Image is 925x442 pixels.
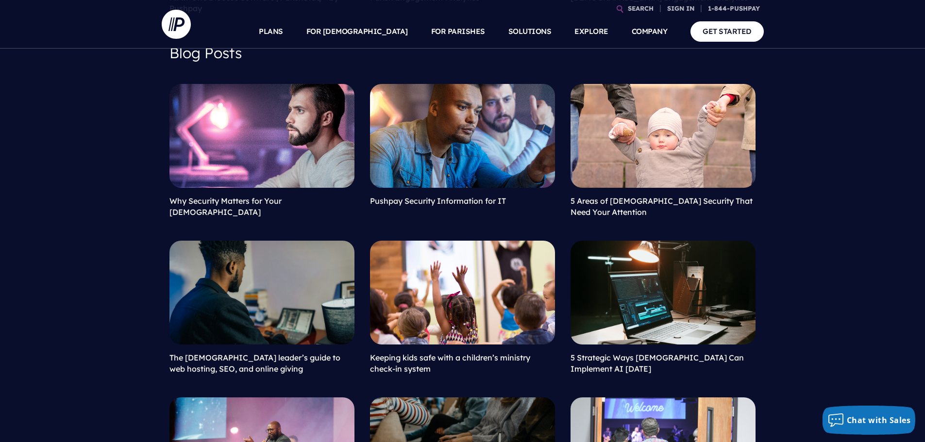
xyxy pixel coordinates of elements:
a: Pushpay Security Information for IT [370,196,506,206]
span: Chat with Sales [847,415,911,426]
a: SOLUTIONS [508,15,552,49]
a: FOR [DEMOGRAPHIC_DATA] [306,15,408,49]
a: FOR PARISHES [431,15,485,49]
a: Keeping kids safe with a children’s ministry check-in system [370,353,530,373]
a: EXPLORE [574,15,608,49]
a: COMPANY [632,15,668,49]
a: PLANS [259,15,283,49]
button: Chat with Sales [823,406,916,435]
h4: Blog Posts [169,37,756,68]
a: Why Security Matters for Your [DEMOGRAPHIC_DATA] [169,196,282,216]
a: GET STARTED [690,21,764,41]
a: The [DEMOGRAPHIC_DATA] leader’s guide to web hosting, SEO, and online giving [169,353,340,373]
a: 5 Areas of [DEMOGRAPHIC_DATA] Security That Need Your Attention [571,196,753,216]
a: 5 Strategic Ways [DEMOGRAPHIC_DATA] Can Implement AI [DATE] [571,353,744,373]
